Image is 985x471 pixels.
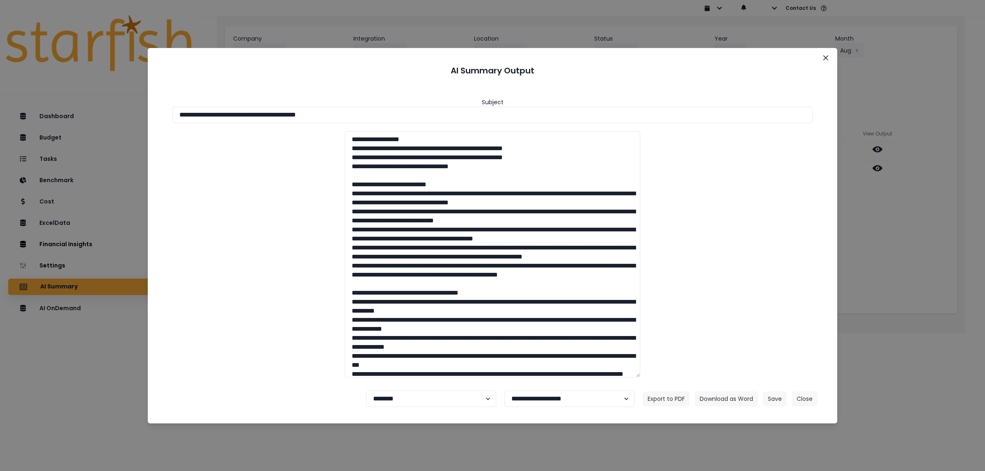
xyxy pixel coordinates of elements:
[158,58,827,83] header: AI Summary Output
[643,391,690,406] button: Export to PDF
[482,98,504,107] header: Subject
[819,51,832,64] button: Close
[695,391,758,406] button: Download as Word
[763,391,787,406] button: Save
[792,391,818,406] button: Close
